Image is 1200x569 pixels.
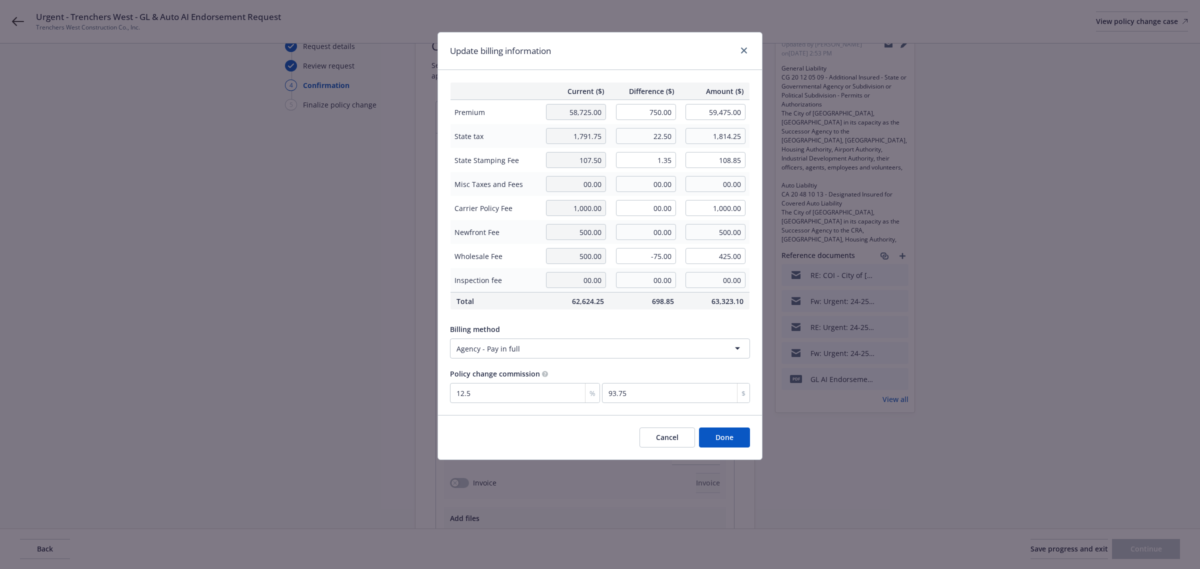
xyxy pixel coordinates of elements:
span: Newfront Fee [454,227,536,237]
span: Current ($) [546,86,604,96]
span: 698.85 [616,296,674,306]
button: Cancel [639,427,695,447]
a: close [738,44,750,56]
span: State Stamping Fee [454,155,536,165]
span: Misc Taxes and Fees [454,179,536,189]
span: 62,624.25 [546,296,604,306]
span: Amount ($) [686,86,744,96]
span: Total [456,296,534,306]
span: Policy change commission [450,369,540,378]
span: Inspection fee [454,275,536,285]
span: Premium [454,107,536,117]
span: Wholesale Fee [454,251,536,261]
span: State tax [454,131,536,141]
h1: Update billing information [450,44,551,57]
span: 63,323.10 [686,296,744,306]
span: % [589,388,595,398]
span: $ [741,388,745,398]
span: Billing method [450,324,500,334]
span: Difference ($) [616,86,674,96]
button: Done [699,427,750,447]
span: Carrier Policy Fee [454,203,536,213]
